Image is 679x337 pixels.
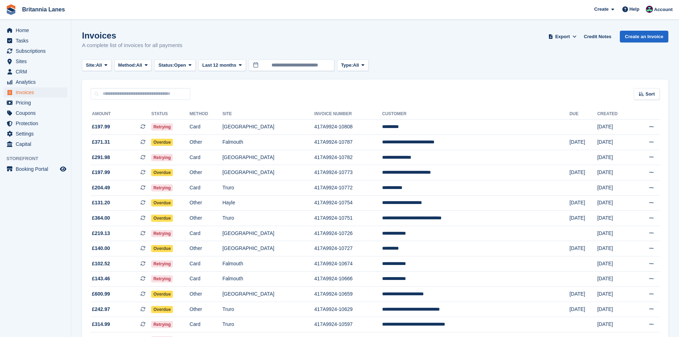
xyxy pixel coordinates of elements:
a: Preview store [59,165,67,173]
td: [DATE] [597,302,633,317]
td: [GEOGRAPHIC_DATA] [222,241,314,256]
span: Overdue [151,215,173,222]
td: [DATE] [597,211,633,226]
td: [DATE] [597,256,633,272]
span: Account [654,6,673,13]
span: £143.46 [92,275,110,282]
td: 417A9924-10782 [314,150,382,165]
td: Other [190,211,222,226]
th: Site [222,108,314,120]
td: [DATE] [597,180,633,196]
td: Falmouth [222,256,314,272]
td: [GEOGRAPHIC_DATA] [222,165,314,180]
span: Overdue [151,139,173,146]
td: Other [190,287,222,302]
span: Overdue [151,169,173,176]
td: Truro [222,302,314,317]
button: Type: All [337,60,369,71]
span: £371.31 [92,138,110,146]
td: [GEOGRAPHIC_DATA] [222,119,314,135]
span: Sort [645,91,655,98]
a: menu [4,164,67,174]
td: Falmouth [222,271,314,287]
button: Export [547,31,578,42]
span: All [136,62,142,69]
a: menu [4,25,67,35]
td: 417A9924-10666 [314,271,382,287]
span: £140.00 [92,245,110,252]
td: 417A9924-10772 [314,180,382,196]
td: [DATE] [597,317,633,332]
img: stora-icon-8386f47178a22dfd0bd8f6a31ec36ba5ce8667c1dd55bd0f319d3a0aa187defe.svg [6,4,16,15]
td: 417A9924-10754 [314,195,382,211]
span: Overdue [151,291,173,298]
td: Truro [222,211,314,226]
td: Card [190,119,222,135]
td: Other [190,135,222,150]
td: [DATE] [597,150,633,165]
th: Due [570,108,597,120]
a: menu [4,118,67,128]
td: [DATE] [597,165,633,180]
span: £314.99 [92,321,110,328]
td: [DATE] [597,119,633,135]
span: £242.97 [92,306,110,313]
a: menu [4,139,67,149]
span: £131.20 [92,199,110,206]
td: [DATE] [597,135,633,150]
span: Coupons [16,108,58,118]
td: [DATE] [597,271,633,287]
td: [DATE] [597,195,633,211]
td: 417A9924-10773 [314,165,382,180]
td: 417A9924-10597 [314,317,382,332]
td: [DATE] [597,287,633,302]
span: Help [629,6,639,13]
th: Amount [91,108,151,120]
td: [DATE] [570,165,597,180]
td: Card [190,226,222,241]
td: [DATE] [570,287,597,302]
span: Method: [118,62,137,69]
a: menu [4,46,67,56]
span: Storefront [6,155,71,162]
td: 417A9924-10727 [314,241,382,256]
span: Retrying [151,184,173,192]
td: Truro [222,317,314,332]
a: menu [4,36,67,46]
span: Invoices [16,87,58,97]
span: Sites [16,56,58,66]
span: Retrying [151,230,173,237]
td: Hayle [222,195,314,211]
span: Overdue [151,199,173,206]
span: Protection [16,118,58,128]
a: menu [4,129,67,139]
td: [DATE] [597,226,633,241]
td: [GEOGRAPHIC_DATA] [222,226,314,241]
td: Card [190,271,222,287]
a: Britannia Lanes [19,4,68,15]
span: Subscriptions [16,46,58,56]
td: [DATE] [597,241,633,256]
span: £600.99 [92,290,110,298]
th: Customer [382,108,570,120]
a: menu [4,87,67,97]
span: £291.98 [92,154,110,161]
th: Created [597,108,633,120]
a: menu [4,98,67,108]
td: [GEOGRAPHIC_DATA] [222,287,314,302]
td: Truro [222,180,314,196]
span: Booking Portal [16,164,58,174]
span: Retrying [151,275,173,282]
span: Type: [341,62,353,69]
td: 417A9924-10751 [314,211,382,226]
td: 417A9924-10674 [314,256,382,272]
td: Card [190,317,222,332]
td: [DATE] [570,302,597,317]
span: Overdue [151,306,173,313]
td: [GEOGRAPHIC_DATA] [222,150,314,165]
th: Status [151,108,189,120]
span: Retrying [151,260,173,267]
span: £102.52 [92,260,110,267]
span: CRM [16,67,58,77]
td: Card [190,256,222,272]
